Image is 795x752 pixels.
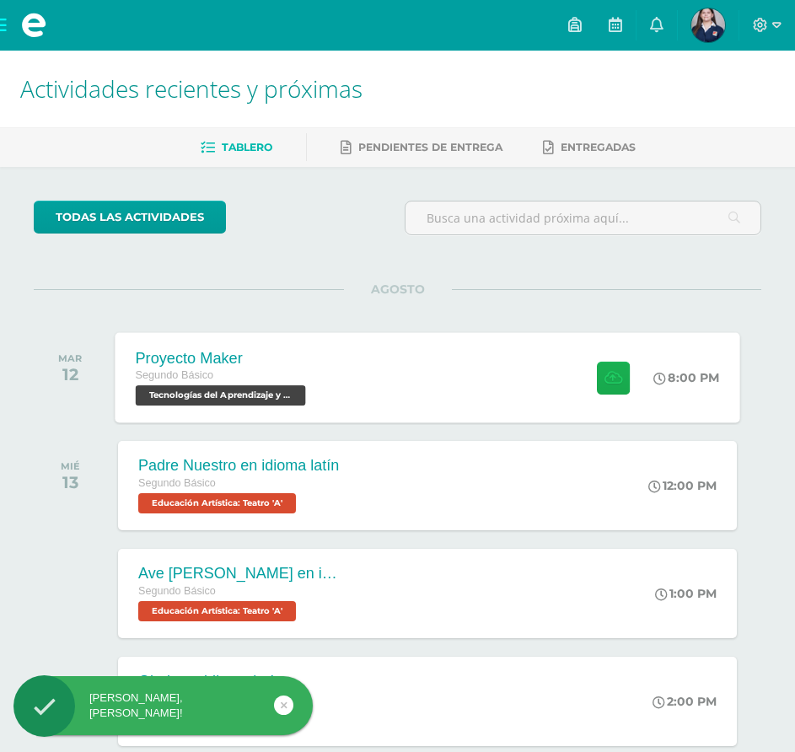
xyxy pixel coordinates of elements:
a: Tablero [201,134,272,161]
div: 1:00 PM [655,586,717,601]
span: Segundo Básico [138,477,216,489]
span: Pendientes de entrega [358,141,502,153]
span: Educación Artística: Teatro 'A' [138,601,296,621]
span: AGOSTO [344,282,452,297]
div: Proyecto Maker [136,349,310,367]
img: 8a5cc4d30ce786d1cd95ec25b786880b.png [691,8,725,42]
a: Entregadas [543,134,636,161]
span: Segundo Básico [138,585,216,597]
div: 8:00 PM [654,370,720,385]
span: Tecnologías del Aprendizaje y la Comunicación 'A' [136,385,306,406]
span: Actividades recientes y próximas [20,73,363,105]
a: todas las Actividades [34,201,226,234]
div: 2:00 PM [653,694,717,709]
div: 13 [61,472,80,492]
input: Busca una actividad próxima aquí... [406,201,761,234]
div: Ave [PERSON_NAME] en idioma latín. [138,565,341,583]
span: Entregadas [561,141,636,153]
div: 12:00 PM [648,478,717,493]
div: Gloria en idioma latín [138,673,300,690]
span: Tablero [222,141,272,153]
div: 12 [58,364,82,384]
span: Educación Artística: Teatro 'A' [138,493,296,513]
div: Padre Nuestro en idioma latín [138,457,339,475]
span: Segundo Básico [136,369,214,381]
div: MAR [58,352,82,364]
div: MIÉ [61,460,80,472]
a: Pendientes de entrega [341,134,502,161]
div: [PERSON_NAME], [PERSON_NAME]! [13,690,313,721]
